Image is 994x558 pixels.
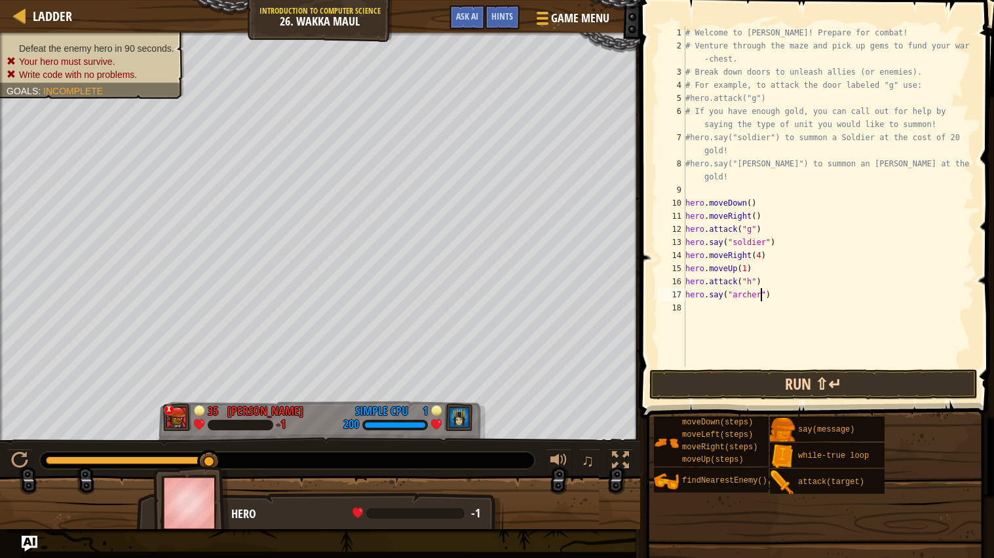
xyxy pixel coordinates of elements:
[659,26,685,39] div: 1
[26,7,72,25] a: Ladder
[444,403,473,431] img: thang_avatar_frame.png
[353,508,480,519] div: health: -1.45 / 200 (+0.13/s)
[659,131,685,157] div: 7
[471,505,480,521] span: -1
[682,443,757,452] span: moveRight(steps)
[343,419,359,431] div: 200
[33,7,72,25] span: Ladder
[607,449,634,475] button: Toggle fullscreen
[456,10,478,22] span: Ask AI
[770,444,795,469] img: portrait.png
[649,369,978,400] button: Run ⇧↵
[546,449,572,475] button: Adjust volume
[659,39,685,65] div: 2
[654,430,679,455] img: portrait.png
[659,210,685,223] div: 11
[7,42,174,55] li: Defeat the enemy hero in 90 seconds.
[798,425,854,434] span: say(message)
[277,419,286,431] div: -1
[659,249,685,262] div: 14
[798,451,869,460] span: while-true loop
[659,301,685,314] div: 18
[7,449,33,475] button: Ctrl + P: Play
[659,183,685,196] div: 9
[43,86,103,96] span: Incomplete
[770,470,795,495] img: portrait.png
[38,86,43,96] span: :
[770,418,795,443] img: portrait.png
[659,262,685,275] div: 15
[227,403,303,420] div: [PERSON_NAME]
[231,506,490,523] div: Hero
[659,223,685,236] div: 12
[659,236,685,249] div: 13
[7,55,174,68] li: Your hero must survive.
[551,10,609,27] span: Game Menu
[491,10,513,22] span: Hints
[164,405,174,415] div: x
[659,157,685,183] div: 8
[659,105,685,131] div: 6
[659,275,685,288] div: 16
[415,403,428,415] div: 1
[659,288,685,301] div: 17
[19,43,174,54] span: Defeat the enemy hero in 90 seconds.
[682,418,753,427] span: moveDown(steps)
[682,455,744,464] span: moveUp(steps)
[581,451,594,470] span: ♫
[659,79,685,92] div: 4
[659,196,685,210] div: 10
[659,65,685,79] div: 3
[19,69,137,80] span: Write code with no problems.
[579,449,601,475] button: ♫
[19,56,115,67] span: Your hero must survive.
[526,5,617,36] button: Game Menu
[7,86,38,96] span: Goals
[355,403,408,420] div: Simple CPU
[449,5,485,29] button: Ask AI
[153,466,229,539] img: thang_avatar_frame.png
[659,92,685,105] div: 5
[22,536,37,551] button: Ask AI
[208,403,221,415] div: 35
[163,403,192,431] img: thang_avatar_frame.png
[7,68,174,81] li: Write code with no problems.
[682,476,767,485] span: findNearestEnemy()
[654,469,679,494] img: portrait.png
[682,430,753,439] span: moveLeft(steps)
[798,477,864,487] span: attack(target)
